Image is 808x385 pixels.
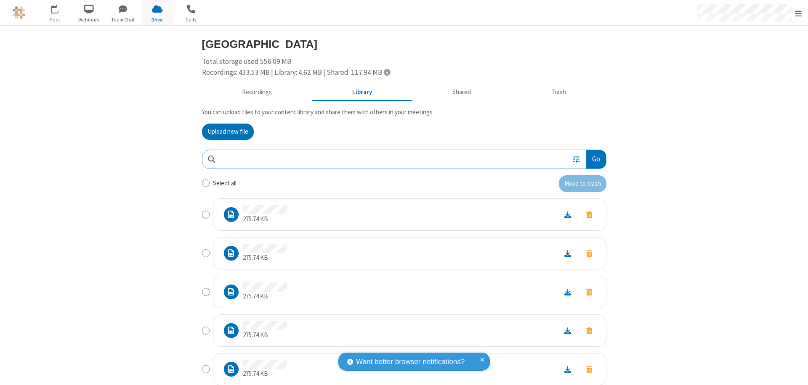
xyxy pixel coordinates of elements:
[57,5,62,11] div: 1
[39,16,71,24] span: Meet
[13,6,25,19] img: QA Selenium DO NOT DELETE OR CHANGE
[557,210,579,219] a: Download file
[202,56,606,78] div: Total storage used 556.09 MB
[141,16,173,24] span: Drive
[243,369,287,379] p: 275.74 KB
[202,38,606,50] h3: [GEOGRAPHIC_DATA]
[213,179,237,188] label: Select all
[243,292,287,301] p: 275.74 KB
[356,356,465,367] span: Want better browser notifications?
[579,325,600,336] button: Move to trash
[312,84,412,100] button: Content library
[107,16,139,24] span: Team Chat
[384,69,390,76] span: Totals displayed include files that have been moved to the trash.
[243,214,287,224] p: 275.74 KB
[557,326,579,335] a: Download file
[557,248,579,258] a: Download file
[175,16,207,24] span: Calls
[586,150,606,169] button: Go
[579,209,600,220] button: Move to trash
[412,84,511,100] button: Shared during meetings
[202,84,312,100] button: Recorded meetings
[202,108,606,117] p: You can upload files to your content library and share them with others in your meetings
[559,175,606,192] button: Move to trash
[243,253,287,263] p: 275.74 KB
[579,248,600,259] button: Move to trash
[579,364,600,375] button: Move to trash
[511,84,606,100] button: Trash
[73,16,105,24] span: Webinars
[557,364,579,374] a: Download file
[557,287,579,297] a: Download file
[202,67,606,78] div: Recordings: 433.53 MB | Library: 4.62 MB | Shared: 117.94 MB
[579,286,600,298] button: Move to trash
[243,330,287,340] p: 275.74 KB
[202,124,254,140] button: Upload new file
